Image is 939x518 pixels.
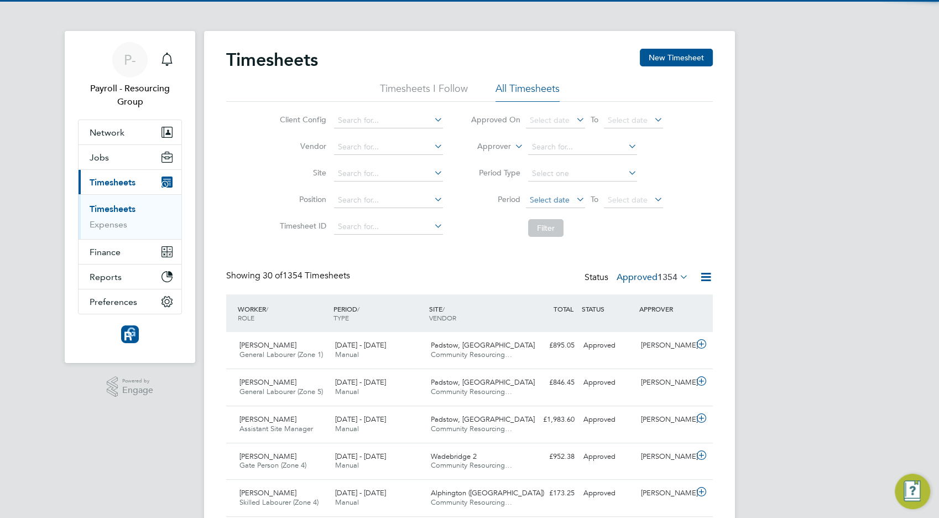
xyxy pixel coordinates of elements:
[431,424,512,433] span: Community Resourcing…
[277,221,326,231] label: Timesheet ID
[90,297,137,307] span: Preferences
[495,82,560,102] li: All Timesheets
[277,194,326,204] label: Position
[334,166,443,182] input: Search for...
[334,219,443,235] input: Search for...
[334,113,443,128] input: Search for...
[426,299,522,328] div: SITE
[90,177,135,188] span: Timesheets
[895,474,930,509] button: Engage Resource Center
[587,112,602,127] span: To
[431,460,512,470] span: Community Resourcing…
[579,448,637,466] div: Approved
[431,488,544,498] span: Alphington ([GEOGRAPHIC_DATA])
[587,192,602,206] span: To
[637,448,694,466] div: [PERSON_NAME]
[431,415,535,424] span: Padstow, [GEOGRAPHIC_DATA]
[658,272,677,283] span: 1354
[79,240,181,264] button: Finance
[579,411,637,429] div: Approved
[90,152,109,163] span: Jobs
[124,53,136,67] span: P-
[431,452,477,461] span: Wadebridge 2
[637,411,694,429] div: [PERSON_NAME]
[239,460,306,470] span: Gate Person (Zone 4)
[239,498,319,507] span: Skilled Labourer (Zone 4)
[65,31,195,363] nav: Main navigation
[277,141,326,151] label: Vendor
[431,350,512,359] span: Community Resourcing…
[335,498,359,507] span: Manual
[608,115,648,125] span: Select date
[637,484,694,503] div: [PERSON_NAME]
[277,115,326,125] label: Client Config
[78,42,182,108] a: P-Payroll - Resourcing Group
[521,484,579,503] div: £173.25
[530,195,570,205] span: Select date
[239,452,296,461] span: [PERSON_NAME]
[521,448,579,466] div: £952.38
[122,376,153,386] span: Powered by
[335,488,386,498] span: [DATE] - [DATE]
[239,424,313,433] span: Assistant Site Manager
[235,299,331,328] div: WORKER
[521,336,579,355] div: £895.05
[78,82,182,108] span: Payroll - Resourcing Group
[90,219,127,230] a: Expenses
[107,376,154,397] a: Powered byEngage
[521,374,579,392] div: £846.45
[226,49,318,71] h2: Timesheets
[333,313,349,322] span: TYPE
[335,452,386,461] span: [DATE] - [DATE]
[266,304,268,313] span: /
[579,299,637,319] div: STATUS
[554,304,573,313] span: TOTAL
[79,170,181,194] button: Timesheets
[79,194,181,239] div: Timesheets
[239,340,296,350] span: [PERSON_NAME]
[461,141,511,152] label: Approver
[239,377,296,387] span: [PERSON_NAME]
[579,484,637,503] div: Approved
[431,340,535,350] span: Padstow, [GEOGRAPHIC_DATA]
[442,304,445,313] span: /
[79,265,181,289] button: Reports
[637,299,694,319] div: APPROVER
[239,415,296,424] span: [PERSON_NAME]
[335,424,359,433] span: Manual
[431,377,535,387] span: Padstow, [GEOGRAPHIC_DATA]
[263,270,283,281] span: 30 of
[357,304,359,313] span: /
[640,49,713,66] button: New Timesheet
[334,139,443,155] input: Search for...
[528,166,637,182] input: Select one
[637,374,694,392] div: [PERSON_NAME]
[335,415,386,424] span: [DATE] - [DATE]
[471,168,520,178] label: Period Type
[78,325,182,343] a: Go to home page
[90,247,121,257] span: Finance
[90,204,135,214] a: Timesheets
[263,270,350,281] span: 1354 Timesheets
[335,387,359,396] span: Manual
[239,488,296,498] span: [PERSON_NAME]
[79,120,181,144] button: Network
[579,336,637,355] div: Approved
[90,272,122,282] span: Reports
[239,350,323,359] span: General Labourer (Zone 1)
[471,115,520,125] label: Approved On
[335,340,386,350] span: [DATE] - [DATE]
[335,377,386,387] span: [DATE] - [DATE]
[79,145,181,169] button: Jobs
[617,272,688,283] label: Approved
[528,219,564,237] button: Filter
[277,168,326,178] label: Site
[521,411,579,429] div: £1,983.60
[431,498,512,507] span: Community Resourcing…
[90,127,124,138] span: Network
[334,193,443,208] input: Search for...
[579,374,637,392] div: Approved
[331,299,426,328] div: PERIOD
[122,386,153,395] span: Engage
[431,387,512,396] span: Community Resourcing…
